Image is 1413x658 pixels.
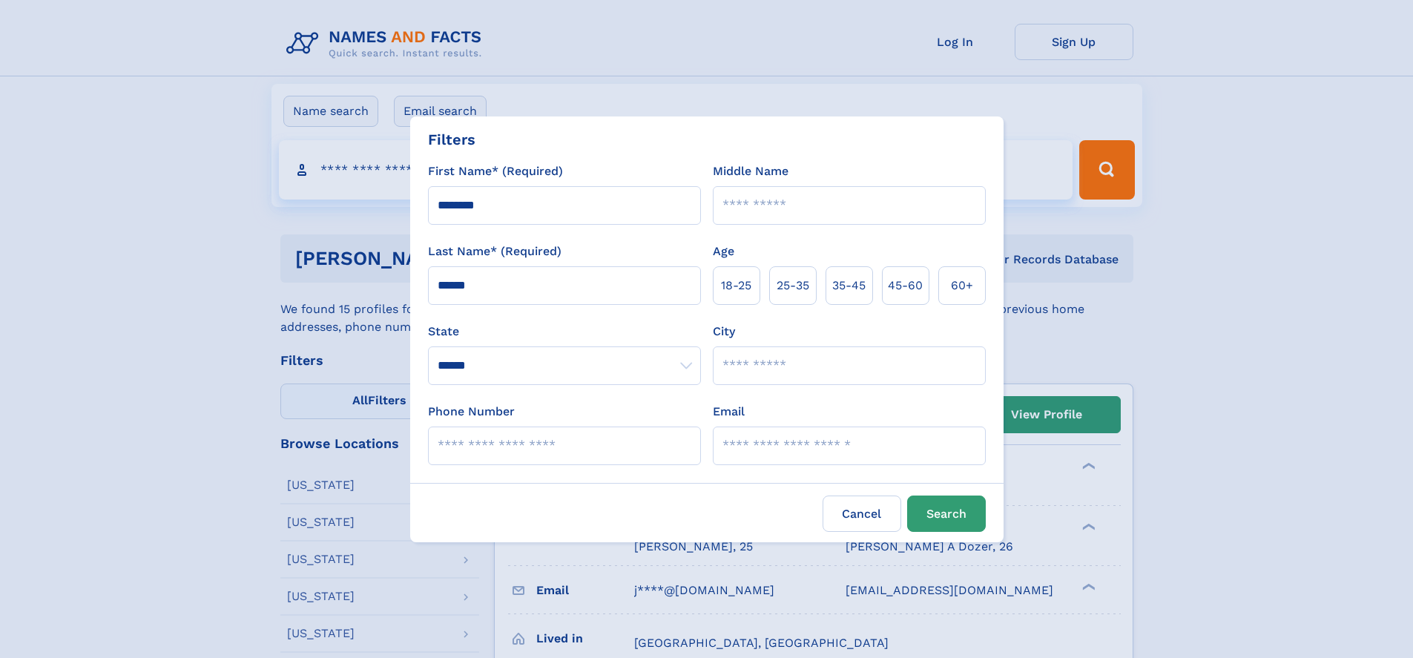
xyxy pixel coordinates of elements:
label: Age [713,243,734,260]
span: 60+ [951,277,973,295]
span: 45‑60 [888,277,923,295]
div: Filters [428,128,475,151]
label: Middle Name [713,162,788,180]
span: 25‑35 [777,277,809,295]
label: City [713,323,735,340]
label: Cancel [823,496,901,532]
label: State [428,323,701,340]
span: 35‑45 [832,277,866,295]
span: 18‑25 [721,277,751,295]
label: Email [713,403,745,421]
label: Last Name* (Required) [428,243,561,260]
button: Search [907,496,986,532]
label: Phone Number [428,403,515,421]
label: First Name* (Required) [428,162,563,180]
